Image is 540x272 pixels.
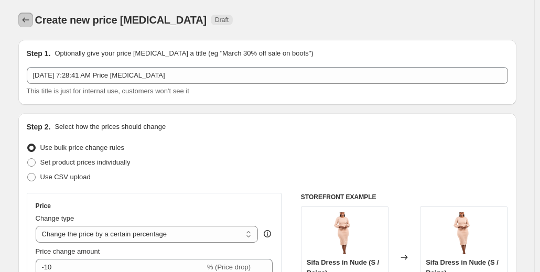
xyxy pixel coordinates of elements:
h3: Price [36,202,51,210]
span: Set product prices individually [40,158,131,166]
span: Price change amount [36,247,100,255]
span: Use bulk price change rules [40,144,124,151]
p: Optionally give your price [MEDICAL_DATA] a title (eg "March 30% off sale on boots") [55,48,313,59]
span: Change type [36,214,74,222]
h2: Step 2. [27,122,51,132]
div: help [262,229,273,239]
span: Create new price [MEDICAL_DATA] [35,14,207,26]
span: Draft [215,16,229,24]
span: Use CSV upload [40,173,91,181]
span: % (Price drop) [207,263,251,271]
p: Select how the prices should change [55,122,166,132]
h6: STOREFRONT EXAMPLE [301,193,508,201]
span: This title is just for internal use, customers won't see it [27,87,189,95]
input: 30% off holiday sale [27,67,508,84]
img: 4_80x.png [323,212,365,254]
button: Price change jobs [18,13,33,27]
img: 4_80x.png [443,212,485,254]
h2: Step 1. [27,48,51,59]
